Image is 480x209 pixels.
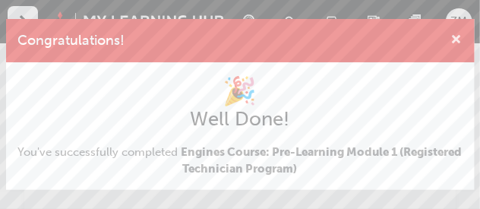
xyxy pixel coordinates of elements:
[451,31,463,50] button: cross-icon
[18,107,463,131] h2: Well Done!
[182,145,463,176] span: Engines Course: Pre-Learning Module 1 (Registered Technician Program)
[18,74,463,108] h1: 🎉
[18,144,463,178] span: You've successfully completed
[6,19,475,190] div: Congratulations!
[18,32,125,49] span: Congratulations!
[451,34,463,48] span: cross-icon
[6,12,401,81] p: The content has ended. You may close this window.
